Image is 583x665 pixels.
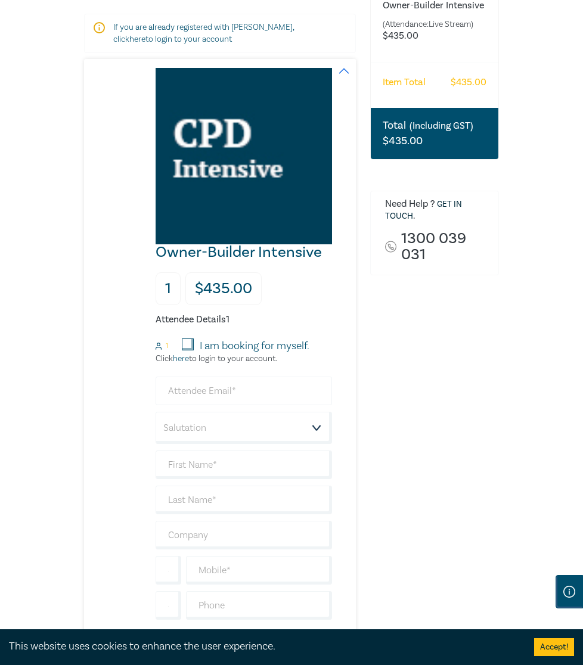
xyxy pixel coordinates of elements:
button: Accept cookies [534,638,574,656]
a: here [173,353,189,364]
input: Attendee Email* [156,377,332,405]
h3: Total [383,118,473,133]
h6: $ 435.00 [383,30,486,42]
h6: $ 435.00 [451,77,486,88]
small: (Attendance: Live Stream ) [383,18,486,30]
h3: $ 435.00 [185,272,262,305]
input: Company [156,521,332,549]
label: I am booking for myself. [200,338,309,354]
div: This website uses cookies to enhance the user experience. [9,639,516,654]
h6: Need Help ? . [385,198,489,222]
input: Last Name* [156,486,332,514]
img: Information Icon [563,586,575,598]
img: Owner-Builder Intensive [156,68,332,244]
a: here [129,34,145,45]
p: If you are already registered with [PERSON_NAME], click to login to your account [113,21,327,45]
p: Click to login to your account. [156,354,332,363]
h6: Attendee Details 1 [156,314,332,325]
small: 1 [166,342,168,350]
h3: $ 435.00 [383,133,423,149]
input: Phone [186,591,332,620]
input: +61 [156,591,181,620]
input: First Name* [156,450,332,479]
h3: 1 [156,272,181,305]
input: Mobile* [186,556,332,585]
h3: Owner-Builder Intensive [156,244,322,260]
a: 1300 039 031 [401,231,489,263]
small: (Including GST) [410,120,473,132]
input: +61 [156,556,181,585]
a: Get in touch [385,199,462,222]
h6: Item Total [383,77,426,88]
